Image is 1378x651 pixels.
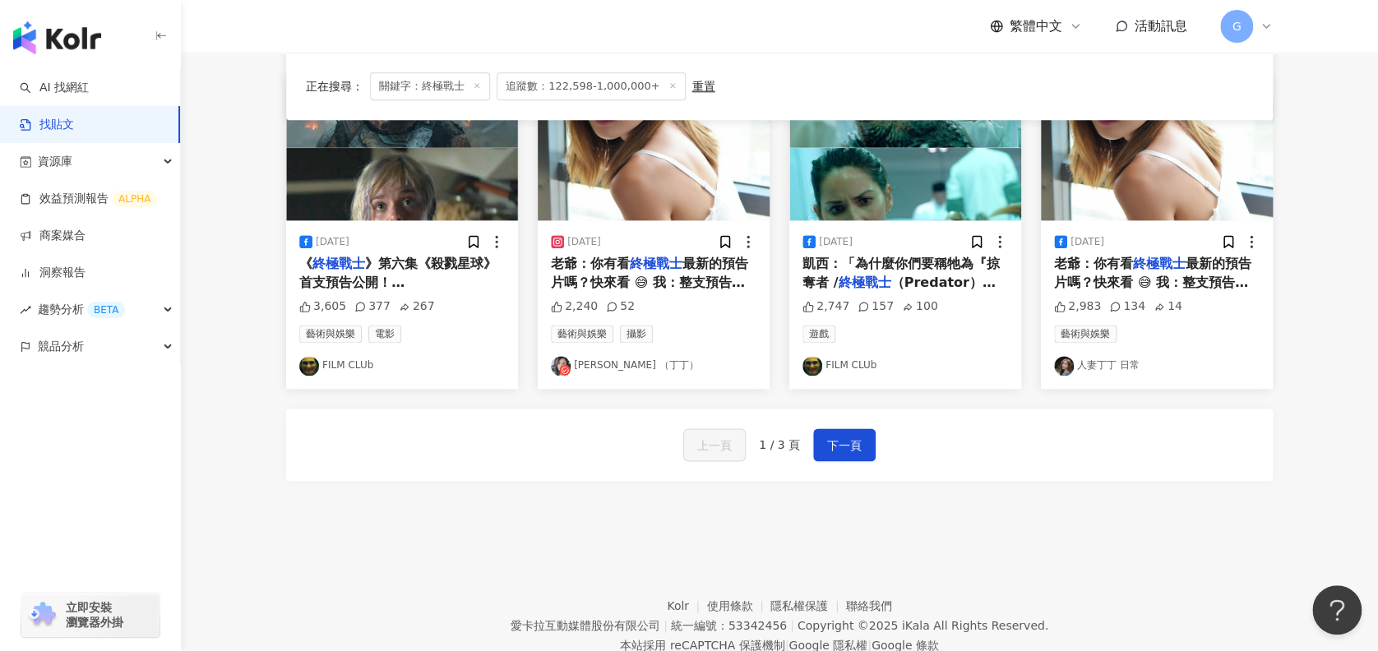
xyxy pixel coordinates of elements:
[802,356,822,376] img: KOL Avatar
[802,275,1006,566] span: （Predator）』啊？」 . [PERSON_NAME]：「那是個綽號，資料顯示說牠會追蹤獵物、利用獵物的弱點，而且似乎... 還很樂在其中，當作玩遊戲在享受。」 . [PERSON_NAM...
[286,74,518,220] img: post-image
[802,356,1008,376] a: KOL AvatarFILM CLUb
[26,602,58,628] img: chrome extension
[1109,298,1145,315] div: 134
[759,438,800,451] span: 1 / 3 頁
[664,619,668,632] span: |
[846,599,892,612] a: 聯絡我們
[671,619,787,632] div: 統一編號：53342456
[838,275,890,290] mark: 終極戰士
[606,298,635,315] div: 52
[683,428,746,461] button: 上一頁
[312,256,365,271] mark: 終極戰士
[770,599,846,612] a: 隱私權保護
[1054,256,1133,271] span: 老爺：你有看
[20,117,74,133] a: 找貼文
[299,356,505,376] a: KOL AvatarFILM CLUb
[813,428,876,461] button: 下一頁
[790,619,794,632] span: |
[1054,325,1117,343] span: 藝術與娛樂
[1312,585,1362,635] iframe: Help Scout Beacon - Open
[1135,18,1187,34] span: 活動訊息
[1041,74,1273,220] img: post-image
[667,599,706,612] a: Kolr
[20,304,31,316] span: rise
[299,298,346,315] div: 3,605
[511,619,660,632] div: 愛卡拉互動媒體股份有限公司
[802,256,1000,289] span: 凱西：「為什麼你們要稱牠為『掠奪者 /
[370,72,490,100] span: 關鍵字：終極戰士
[299,356,319,376] img: KOL Avatar
[87,302,125,318] div: BETA
[1154,298,1182,315] div: 14
[819,235,853,249] div: [DATE]
[66,600,123,630] span: 立即安裝 瀏覽器外掛
[20,191,157,207] a: 效益預測報告ALPHA
[1070,235,1104,249] div: [DATE]
[38,291,125,328] span: 趨勢分析
[20,80,89,96] a: searchAI 找網紅
[902,619,930,632] a: iKala
[306,80,363,93] span: 正在搜尋 ：
[798,619,1048,632] div: Copyright © 2025 All Rights Reserved.
[707,599,771,612] a: 使用條款
[399,298,435,315] div: 267
[38,143,72,180] span: 資源庫
[551,356,756,376] a: KOL Avatar[PERSON_NAME] （丁丁）
[902,298,938,315] div: 100
[789,74,1021,220] img: post-image
[299,325,362,343] span: 藝術與娛樂
[13,21,101,54] img: logo
[630,256,682,271] mark: 終極戰士
[802,298,849,315] div: 2,747
[20,228,86,244] a: 商案媒合
[551,356,571,376] img: KOL Avatar
[538,74,770,220] img: post-image
[354,298,391,315] div: 377
[551,298,598,315] div: 2,240
[1054,356,1260,376] a: KOL Avatar人妻丁丁 日常
[1232,17,1242,35] span: G
[1054,298,1101,315] div: 2,983
[497,72,686,100] span: 追蹤數：122,598-1,000,000+
[827,436,862,455] span: 下一頁
[551,325,613,343] span: 藝術與娛樂
[38,328,84,365] span: 競品分析
[1054,356,1074,376] img: KOL Avatar
[20,265,86,281] a: 洞察報告
[620,325,653,343] span: 攝影
[1010,17,1062,35] span: 繁體中文
[1133,256,1186,271] mark: 終極戰士
[299,256,312,271] span: 《
[567,235,601,249] div: [DATE]
[858,298,894,315] div: 157
[551,256,630,271] span: 老爺：你有看
[299,256,501,326] span: 》第六集《殺戮星球》首支預告公開！[PERSON_NAME]參戰、確定與《異形》重新接軌 . 《
[21,593,160,637] a: chrome extension立即安裝 瀏覽器外掛
[802,325,835,343] span: 遊戲
[692,80,715,93] div: 重置
[316,235,349,249] div: [DATE]
[368,325,401,343] span: 電影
